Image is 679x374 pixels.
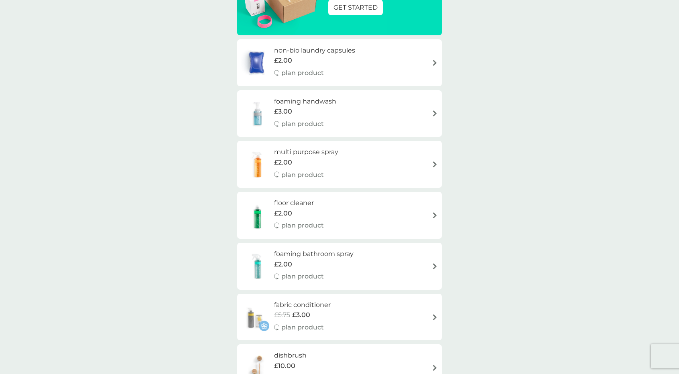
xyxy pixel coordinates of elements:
[241,150,274,179] img: multi purpose spray
[432,365,438,371] img: arrow right
[274,147,338,157] h6: multi purpose spray
[241,100,274,128] img: foaming handwash
[274,106,292,117] span: £3.00
[281,271,324,282] p: plan product
[274,55,292,66] span: £2.00
[281,119,324,129] p: plan product
[274,45,355,56] h6: non-bio laundry capsules
[274,361,295,371] span: £10.00
[274,259,292,270] span: £2.00
[274,157,292,168] span: £2.00
[241,303,269,331] img: fabric conditioner
[274,96,336,107] h6: foaming handwash
[432,60,438,66] img: arrow right
[274,310,290,320] span: £5.75
[432,263,438,269] img: arrow right
[281,322,324,333] p: plan product
[432,212,438,218] img: arrow right
[281,170,324,180] p: plan product
[241,252,274,280] img: foaming bathroom spray
[274,198,324,208] h6: floor cleaner
[274,249,354,259] h6: foaming bathroom spray
[274,350,324,361] h6: dishbrush
[241,201,274,230] img: floor cleaner
[292,310,310,320] span: £3.00
[274,300,331,310] h6: fabric conditioner
[241,49,272,77] img: non-bio laundry capsules
[432,161,438,167] img: arrow right
[432,110,438,116] img: arrow right
[281,68,324,78] p: plan product
[432,314,438,320] img: arrow right
[281,220,324,231] p: plan product
[333,2,378,13] p: GET STARTED
[274,208,292,219] span: £2.00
